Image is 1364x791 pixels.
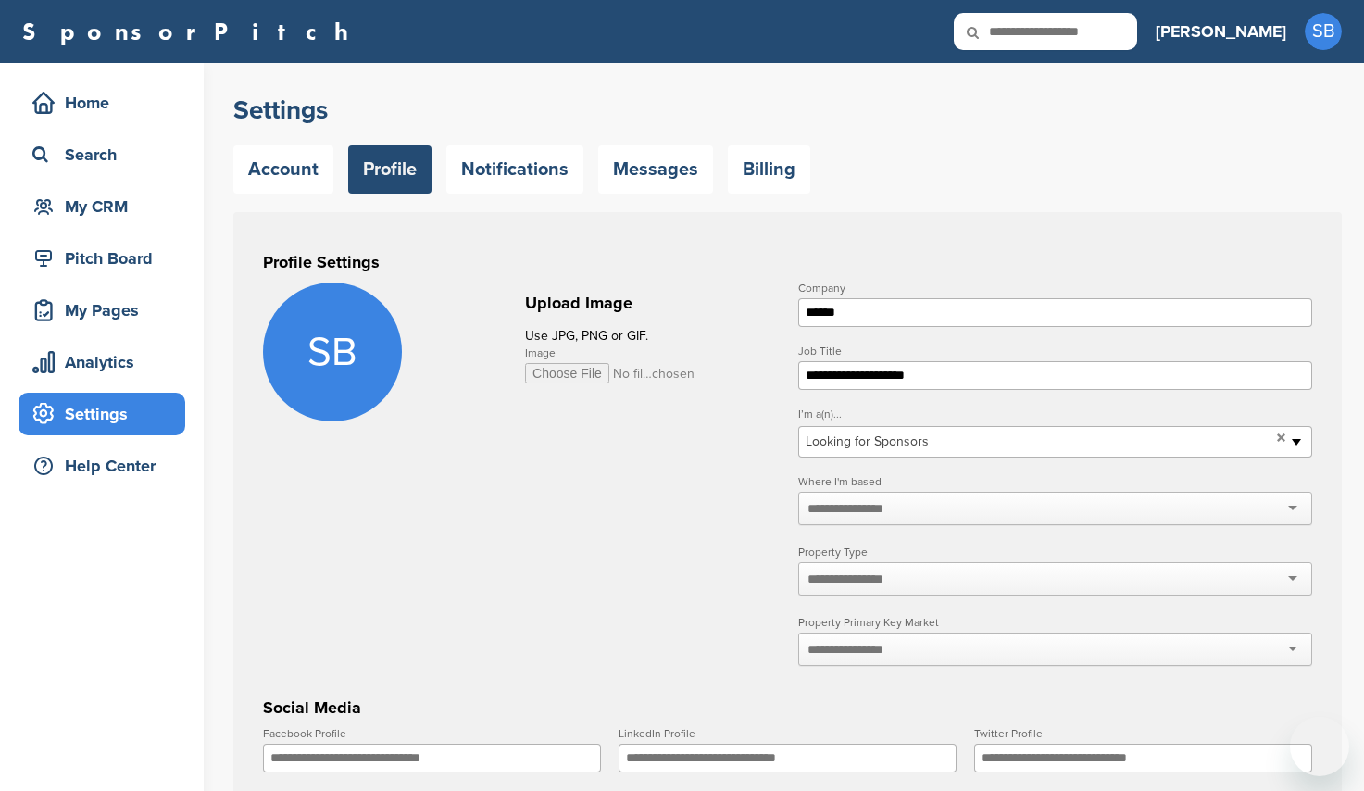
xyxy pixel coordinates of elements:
a: Analytics [19,341,185,383]
div: My CRM [28,190,185,223]
label: Property Primary Key Market [798,617,1312,628]
h3: Profile Settings [263,249,1312,275]
a: Messages [598,145,713,194]
a: My Pages [19,289,185,332]
a: Settings [19,393,185,435]
a: Notifications [446,145,583,194]
div: Settings [28,397,185,431]
h3: [PERSON_NAME] [1156,19,1286,44]
span: SB [1305,13,1342,50]
label: LinkedIn Profile [619,728,957,739]
iframe: Button to launch messaging window [1290,717,1349,776]
a: SponsorPitch [22,19,360,44]
div: My Pages [28,294,185,327]
a: Billing [728,145,810,194]
label: Where I'm based [798,476,1312,487]
div: Analytics [28,345,185,379]
label: Job Title [798,345,1312,357]
label: Property Type [798,546,1312,558]
a: Home [19,82,185,124]
span: Looking for Sponsors [806,431,1270,453]
h3: Social Media [263,695,1312,721]
div: Search [28,138,185,171]
div: Help Center [28,449,185,483]
h2: Upload Image [525,291,777,316]
a: Help Center [19,445,185,487]
h2: Settings [233,94,1342,127]
a: Search [19,133,185,176]
label: I’m a(n)... [798,408,1312,420]
label: Company [798,282,1312,294]
label: Image [525,347,777,358]
span: SB [263,282,402,421]
div: Pitch Board [28,242,185,275]
a: Pitch Board [19,237,185,280]
label: Twitter Profile [974,728,1312,739]
a: [PERSON_NAME] [1156,11,1286,52]
p: Use JPG, PNG or GIF. [525,324,777,347]
a: Profile [348,145,432,194]
label: Facebook Profile [263,728,601,739]
div: Home [28,86,185,119]
a: Account [233,145,333,194]
a: My CRM [19,185,185,228]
